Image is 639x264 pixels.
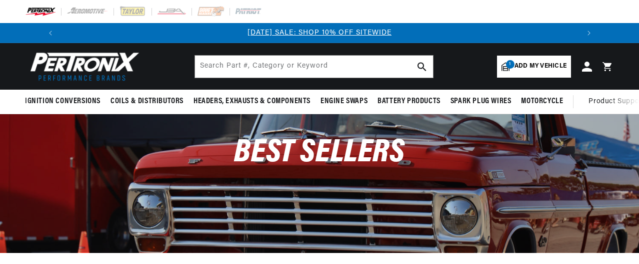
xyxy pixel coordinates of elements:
[521,96,563,107] span: Motorcycle
[445,90,516,113] summary: Spark Plug Wires
[188,90,315,113] summary: Headers, Exhausts & Components
[25,49,140,84] img: Pertronix
[193,96,310,107] span: Headers, Exhausts & Components
[497,56,571,78] a: 1Add my vehicle
[25,96,100,107] span: Ignition Conversions
[506,60,514,69] span: 1
[377,96,440,107] span: Battery Products
[247,29,391,37] a: [DATE] SALE: SHOP 10% OFF SITEWIDE
[372,90,445,113] summary: Battery Products
[60,28,579,39] div: 1 of 3
[40,23,60,43] button: Translation missing: en.sections.announcements.previous_announcement
[516,90,568,113] summary: Motorcycle
[105,90,188,113] summary: Coils & Distributors
[450,96,511,107] span: Spark Plug Wires
[411,56,433,78] button: search button
[579,23,599,43] button: Translation missing: en.sections.announcements.next_announcement
[234,137,404,169] span: Best Sellers
[514,62,566,71] span: Add my vehicle
[25,90,105,113] summary: Ignition Conversions
[60,28,579,39] div: Announcement
[110,96,183,107] span: Coils & Distributors
[315,90,372,113] summary: Engine Swaps
[195,56,433,78] input: Search Part #, Category or Keyword
[320,96,367,107] span: Engine Swaps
